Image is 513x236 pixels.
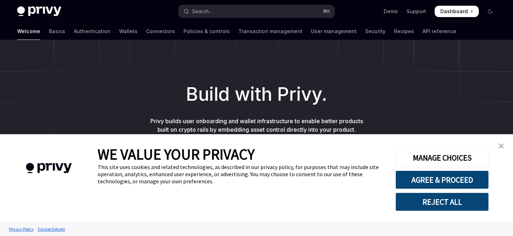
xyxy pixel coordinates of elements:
a: Policies & controls [183,23,230,40]
a: API reference [423,23,456,40]
button: AGREE & PROCEED [395,171,489,189]
a: Privacy Policy [7,223,36,235]
a: Dashboard [435,6,479,17]
span: Privy builds user onboarding and wallet infrastructure to enable better products built on crypto ... [150,117,363,133]
a: Demo [384,8,398,15]
button: Open search [178,5,334,18]
img: dark logo [17,6,61,16]
div: Search... [192,7,212,16]
button: Toggle dark mode [484,6,496,17]
div: This site uses cookies and related technologies, as described in our privacy policy, for purposes... [98,163,385,185]
button: REJECT ALL [395,193,489,211]
span: ⌘ K [323,9,330,14]
a: Authentication [74,23,110,40]
a: Welcome [17,23,40,40]
a: Connectors [146,23,175,40]
span: WE VALUE YOUR PRIVACY [98,145,255,163]
a: Security [365,23,385,40]
img: close banner [499,143,504,148]
a: Transaction management [238,23,302,40]
img: company logo [11,153,87,184]
a: close banner [494,139,508,153]
a: Support [406,8,426,15]
a: Basics [49,23,65,40]
a: Wallets [119,23,138,40]
span: Dashboard [440,8,468,15]
a: Recipes [394,23,414,40]
a: User management [311,23,357,40]
h1: Build with Privy. [11,80,502,108]
a: Tracker Details [36,223,67,235]
button: MANAGE CHOICES [395,148,489,167]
